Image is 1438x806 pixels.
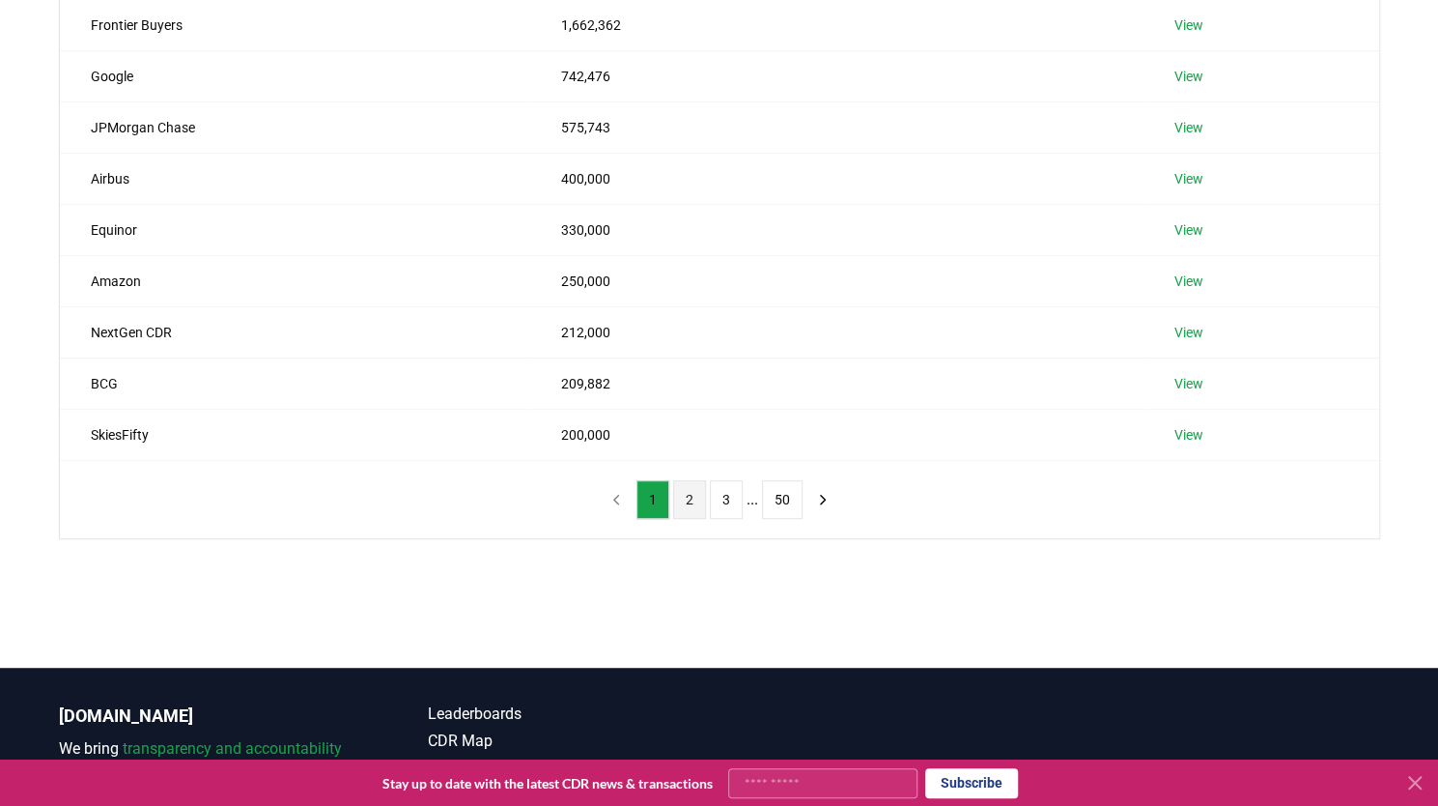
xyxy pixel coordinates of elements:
td: 742,476 [530,50,1143,101]
td: Google [60,50,531,101]
td: SkiesFifty [60,409,531,460]
td: Amazon [60,255,531,306]
a: Leaderboards [428,703,719,726]
a: View [1174,374,1203,393]
a: View [1174,323,1203,342]
p: We bring to the durable carbon removal market [59,737,351,784]
a: CDR Map [428,730,719,753]
td: 250,000 [530,255,1143,306]
td: BCG [60,358,531,409]
a: View [1174,118,1203,137]
li: ... [747,488,758,511]
td: 400,000 [530,153,1143,204]
a: View [1174,67,1203,86]
p: [DOMAIN_NAME] [59,703,351,730]
span: transparency and accountability [123,739,342,758]
td: NextGen CDR [60,306,531,358]
td: 209,882 [530,358,1143,409]
a: View [1174,425,1203,445]
button: 50 [762,480,803,519]
td: JPMorgan Chase [60,101,531,153]
a: View [1174,169,1203,188]
a: View [1174,272,1203,291]
td: 330,000 [530,204,1143,255]
a: Partners [428,757,719,780]
a: View [1174,220,1203,240]
td: 575,743 [530,101,1143,153]
td: Equinor [60,204,531,255]
td: 212,000 [530,306,1143,358]
button: 2 [673,480,706,519]
button: 1 [636,480,669,519]
td: Airbus [60,153,531,204]
a: View [1174,15,1203,35]
button: next page [806,480,839,519]
button: 3 [710,480,743,519]
td: 200,000 [530,409,1143,460]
